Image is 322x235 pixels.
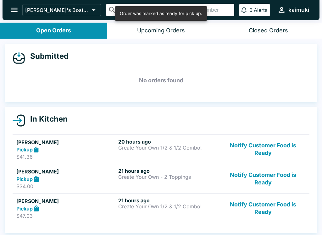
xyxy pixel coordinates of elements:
h6: 21 hours ago [118,197,218,204]
p: Create Your Own - 2 Toppings [118,174,218,180]
a: [PERSON_NAME]Pickup$47.0321 hours agoCreate Your Own 1/2 & 1/2 Combo!Notify Customer Food is Ready [13,193,309,223]
h4: In Kitchen [25,114,68,124]
a: [PERSON_NAME]Pickup$34.0021 hours agoCreate Your Own - 2 ToppingsNotify Customer Food is Ready [13,164,309,193]
p: Create Your Own 1/2 & 1/2 Combo! [118,145,218,150]
p: Alerts [254,7,267,13]
button: Notify Customer Food is Ready [220,197,306,219]
h5: [PERSON_NAME] [16,168,116,175]
button: open drawer [6,2,22,18]
p: $41.36 [16,154,116,160]
strong: Pickup [16,205,33,212]
h6: 21 hours ago [118,168,218,174]
p: 0 [249,7,253,13]
div: Closed Orders [249,27,288,34]
p: $47.03 [16,213,116,219]
h4: Submitted [25,52,69,61]
strong: Pickup [16,176,33,182]
button: Notify Customer Food is Ready [220,168,306,189]
button: Notify Customer Food is Ready [220,139,306,160]
h5: No orders found [13,69,309,92]
div: Open Orders [36,27,71,34]
strong: Pickup [16,146,33,153]
p: $34.00 [16,183,116,189]
button: [PERSON_NAME]'s Boston Pizza [22,4,101,16]
div: Upcoming Orders [137,27,185,34]
h5: [PERSON_NAME] [16,139,116,146]
button: kaimuki [275,3,312,17]
div: kaimuki [288,6,309,14]
h5: [PERSON_NAME] [16,197,116,205]
h6: 20 hours ago [118,139,218,145]
div: Order was marked as ready for pick up. [120,8,202,19]
a: [PERSON_NAME]Pickup$41.3620 hours agoCreate Your Own 1/2 & 1/2 Combo!Notify Customer Food is Ready [13,134,309,164]
p: [PERSON_NAME]'s Boston Pizza [25,7,89,13]
p: Create Your Own 1/2 & 1/2 Combo! [118,204,218,209]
